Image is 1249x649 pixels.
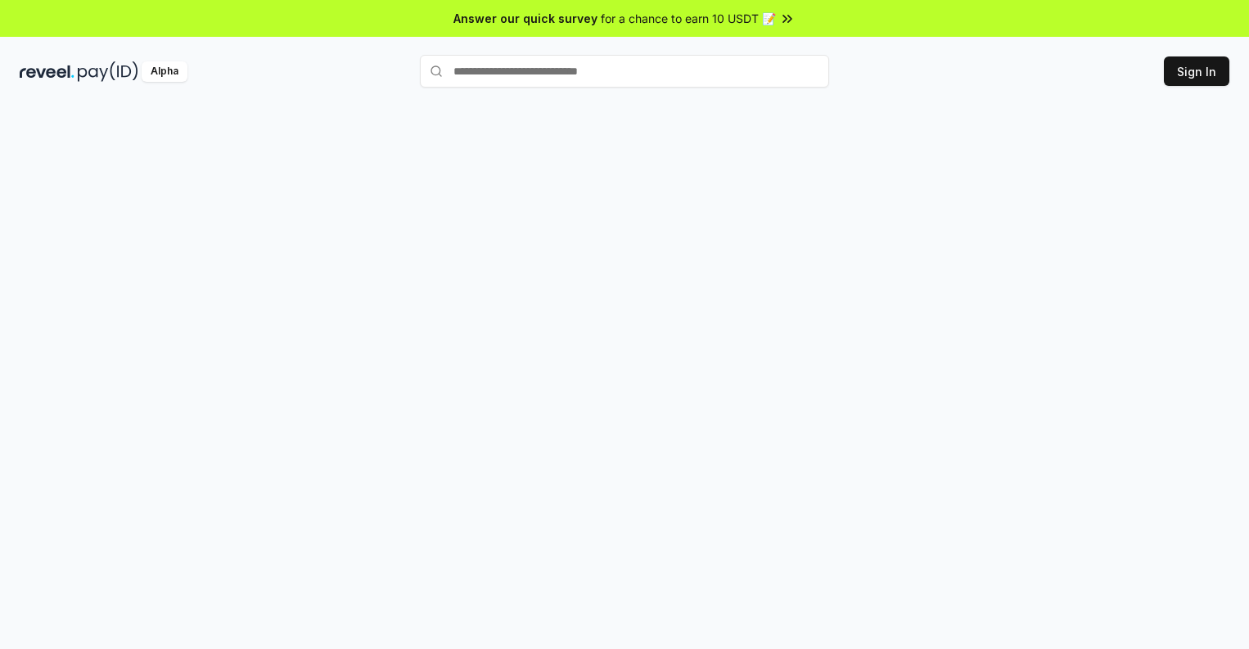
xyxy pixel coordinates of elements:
[142,61,187,82] div: Alpha
[20,61,74,82] img: reveel_dark
[78,61,138,82] img: pay_id
[601,10,776,27] span: for a chance to earn 10 USDT 📝
[1164,56,1229,86] button: Sign In
[453,10,597,27] span: Answer our quick survey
